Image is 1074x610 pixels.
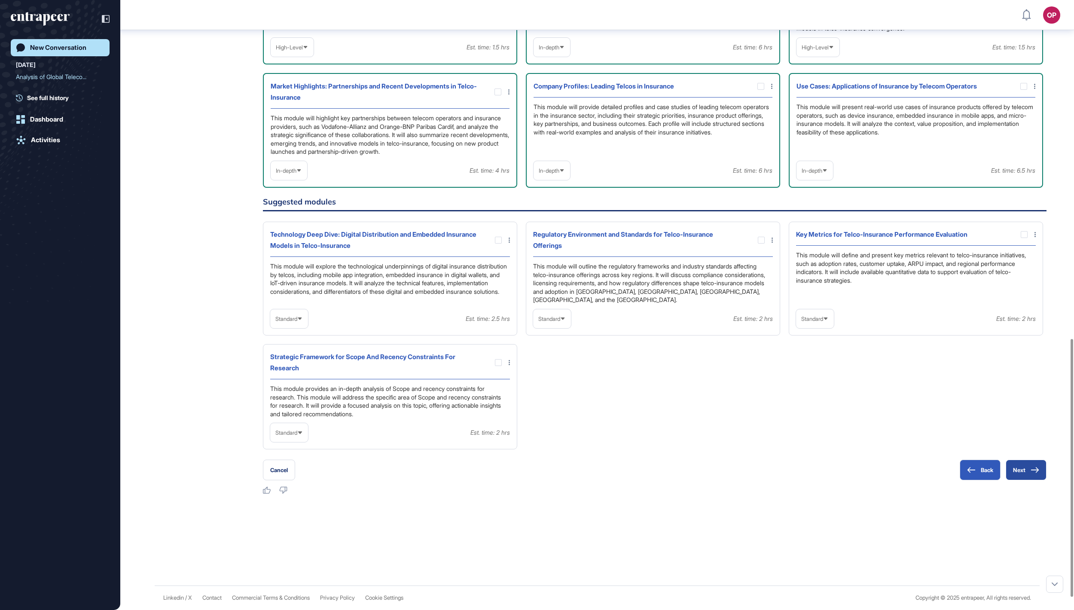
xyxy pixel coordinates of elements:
[275,316,297,322] span: Standard
[533,229,741,251] div: Regulatory Environment and Standards for Telco-Insurance Offerings
[16,60,36,70] div: [DATE]
[996,313,1036,324] div: Est. time: 2 hrs
[232,595,310,601] a: Commercial Terms & Conditions
[11,111,110,128] a: Dashboard
[31,136,60,144] div: Activities
[270,384,510,418] div: This module provides an in-depth analysis of Scope and recency constraints for research. This mod...
[320,595,355,601] a: Privacy Policy
[538,316,560,322] span: Standard
[467,42,510,53] div: Est. time: 1.5 hrs
[188,595,192,601] a: X
[185,595,187,601] span: /
[263,198,1047,211] h6: Suggested modules
[796,229,967,240] div: Key Metrics for Telco-Insurance Performance Evaluation
[796,103,1035,156] div: This module will present real-world use cases of insurance products offered by telecom operators,...
[202,595,222,601] span: Contact
[960,460,1001,480] button: Back
[1043,6,1060,24] button: OP
[915,595,1031,601] div: Copyright © 2025 entrapeer, All rights reserved.
[534,103,772,156] div: This module will provide detailed profiles and case studies of leading telecom operators in the i...
[733,42,772,53] div: Est. time: 6 hrs
[534,81,674,92] div: Company Profiles: Leading Telcos in Insurance
[733,165,772,176] div: Est. time: 6 hrs
[271,114,510,156] div: This module will highlight key partnerships between telecom operators and insurance providers, su...
[263,460,295,480] button: Cancel
[365,595,403,601] a: Cookie Settings
[470,165,510,176] div: Est. time: 4 hrs
[796,81,977,92] div: Use Cases: Applications of Insurance by Telecom Operators
[276,44,303,51] span: High-Level
[802,44,829,51] span: High-Level
[466,313,510,324] div: Est. time: 2.5 hrs
[733,313,773,324] div: Est. time: 2 hrs
[796,251,1036,304] div: This module will define and present key metrics relevant to telco-insurance initiatives, such as ...
[270,351,479,374] div: Strategic Framework for Scope And Recency Constraints For Research
[539,168,559,174] span: In-depth
[991,165,1035,176] div: Est. time: 6.5 hrs
[470,427,510,438] div: Est. time: 2 hrs
[30,44,86,52] div: New Conversation
[16,93,110,102] a: See full history
[801,316,823,322] span: Standard
[16,70,98,84] div: Analysis of Global Teleco...
[27,93,69,102] span: See full history
[270,229,486,251] div: Technology Deep Dive: Digital Distribution and Embedded Insurance Models in Telco-Insurance
[275,430,297,436] span: Standard
[16,70,104,84] div: Analysis of Global Telecom Operators Offering Insurance Products: Market Trends, Partnerships, an...
[802,168,822,174] span: In-depth
[271,81,481,103] div: Market Highlights: Partnerships and Recent Developments in Telco-Insurance
[533,262,773,304] div: This module will outline the regulatory frameworks and industry standards affecting telco-insuran...
[276,168,296,174] span: In-depth
[163,595,184,601] a: Linkedin
[992,42,1035,53] div: Est. time: 1.5 hrs
[11,131,110,149] a: Activities
[539,44,559,51] span: In-depth
[270,262,510,304] div: This module will explore the technological underpinnings of digital insurance distribution by tel...
[1006,460,1047,480] button: Next
[30,116,63,123] div: Dashboard
[11,39,110,56] a: New Conversation
[11,12,70,26] div: entrapeer-logo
